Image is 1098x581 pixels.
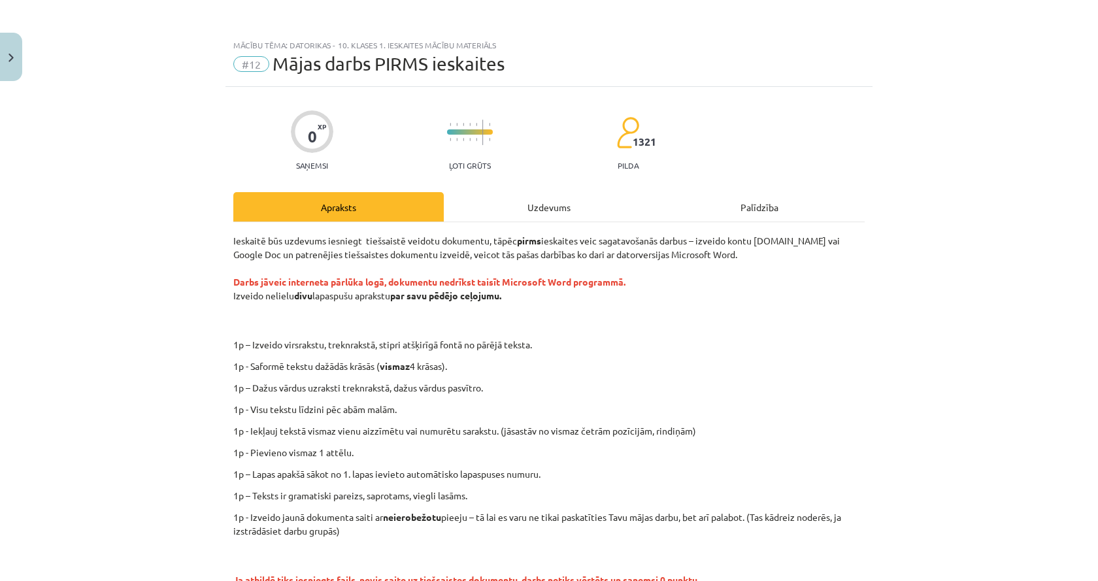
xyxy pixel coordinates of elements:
strong: pirms [517,235,541,246]
p: 1p - Saformē tekstu dažādās krāsās ( 4 krāsas). [233,359,865,373]
p: 1p - Pievieno vismaz 1 attēlu. [233,446,865,459]
strong: par savu pēdējo ceļojumu. [390,290,501,301]
div: Mācību tēma: Datorikas - 10. klases 1. ieskaites mācību materiāls [233,41,865,50]
p: 1p – Teksts ir gramatiski pareizs, saprotams, viegli lasāms. [233,489,865,503]
p: 1p - Iekļauj tekstā vismaz vienu aizzīmētu vai numurētu sarakstu. (jāsastāv no vismaz četrām pozī... [233,424,865,438]
img: icon-short-line-57e1e144782c952c97e751825c79c345078a6d821885a25fce030b3d8c18986b.svg [463,138,464,141]
img: icon-short-line-57e1e144782c952c97e751825c79c345078a6d821885a25fce030b3d8c18986b.svg [463,123,464,126]
p: 1p - Izveido jaunā dokumenta saiti ar pieeju – tā lai es varu ne tikai paskatīties Tavu mājas dar... [233,510,865,538]
img: icon-short-line-57e1e144782c952c97e751825c79c345078a6d821885a25fce030b3d8c18986b.svg [469,138,471,141]
p: 1p – Izveido virsrakstu, treknrakstā, stipri atšķirīgā fontā no pārējā teksta. [307,338,877,352]
strong: Darbs jāveic interneta pārlūka logā, dokumentu nedrīkst taisīt Microsoft Word programmā. [233,276,625,288]
p: Ieskaitē būs uzdevums iesniegt tiešsaistē veidotu dokumentu, tāpēc ieskaites veic sagatavošanās d... [233,234,865,330]
strong: neierobežotu [383,511,441,523]
div: Palīdzība [654,192,865,222]
img: icon-short-line-57e1e144782c952c97e751825c79c345078a6d821885a25fce030b3d8c18986b.svg [476,123,477,126]
p: 1p – Dažus vārdus uzraksti treknrakstā, dažus vārdus pasvītro. [233,381,865,395]
p: Ļoti grūts [449,161,491,170]
strong: vismaz [380,360,410,372]
p: Saņemsi [291,161,333,170]
img: icon-short-line-57e1e144782c952c97e751825c79c345078a6d821885a25fce030b3d8c18986b.svg [469,123,471,126]
img: icon-close-lesson-0947bae3869378f0d4975bcd49f059093ad1ed9edebbc8119c70593378902aed.svg [8,54,14,62]
strong: divu [294,290,312,301]
img: icon-short-line-57e1e144782c952c97e751825c79c345078a6d821885a25fce030b3d8c18986b.svg [456,138,457,141]
div: Apraksts [233,192,444,222]
p: pilda [618,161,639,170]
img: icon-short-line-57e1e144782c952c97e751825c79c345078a6d821885a25fce030b3d8c18986b.svg [489,138,490,141]
img: icon-long-line-d9ea69661e0d244f92f715978eff75569469978d946b2353a9bb055b3ed8787d.svg [482,120,484,145]
p: 1p – Lapas apakšā sākot no 1. lapas ievieto automātisko lapaspuses numuru. [233,467,865,481]
img: icon-short-line-57e1e144782c952c97e751825c79c345078a6d821885a25fce030b3d8c18986b.svg [476,138,477,141]
img: icon-short-line-57e1e144782c952c97e751825c79c345078a6d821885a25fce030b3d8c18986b.svg [450,138,451,141]
img: icon-short-line-57e1e144782c952c97e751825c79c345078a6d821885a25fce030b3d8c18986b.svg [450,123,451,126]
img: icon-short-line-57e1e144782c952c97e751825c79c345078a6d821885a25fce030b3d8c18986b.svg [489,123,490,126]
span: Mājas darbs PIRMS ieskaites [273,53,505,75]
span: 1321 [633,136,656,148]
span: XP [318,123,326,130]
p: 1p - Visu tekstu līdzini pēc abām malām. [233,403,865,416]
img: icon-short-line-57e1e144782c952c97e751825c79c345078a6d821885a25fce030b3d8c18986b.svg [456,123,457,126]
span: #12 [233,56,269,72]
div: Uzdevums [444,192,654,222]
div: 0 [308,127,317,146]
img: students-c634bb4e5e11cddfef0936a35e636f08e4e9abd3cc4e673bd6f9a4125e45ecb1.svg [616,116,639,149]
